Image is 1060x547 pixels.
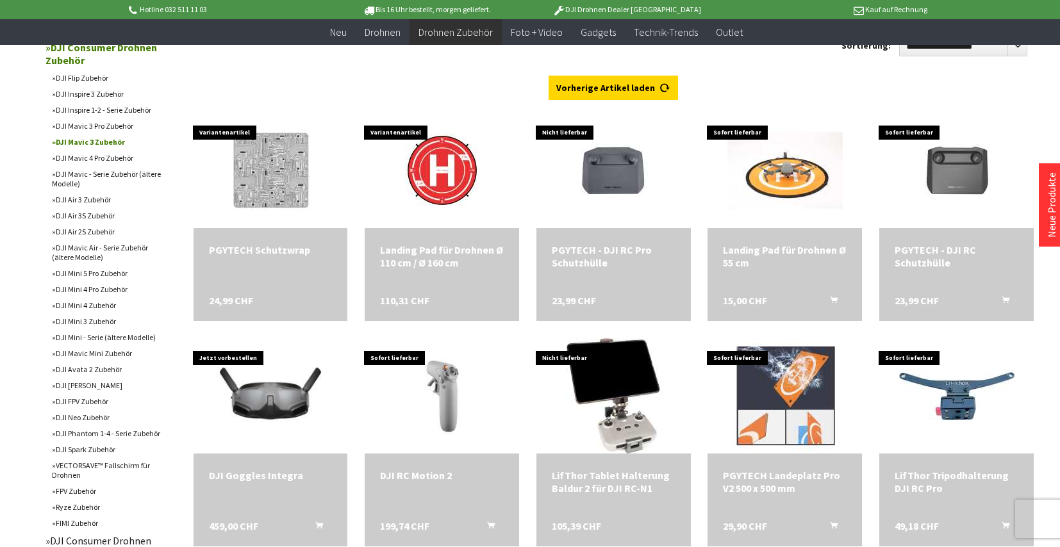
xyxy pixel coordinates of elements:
div: DJI RC Motion 2 [380,469,504,482]
img: PGYTECH - DJI RC Schutzhülle [899,113,1014,228]
a: Vorherige Artikel laden [549,76,678,100]
a: PGYTECH - DJI RC Schutzhülle 23,99 CHF In den Warenkorb [895,243,1018,269]
button: In den Warenkorb [815,294,845,311]
img: DJI Goggles Integra [194,345,348,448]
a: Drohnen Zubehör [410,19,502,45]
a: DJI Inspire 3 Zubehör [46,86,167,102]
a: DJI RC Motion 2 199,74 CHF In den Warenkorb [380,469,504,482]
span: Technik-Trends [634,26,698,38]
a: DJI Mini 4 Zubehör [46,297,167,313]
a: DJI Air 3 Zubehör [46,192,167,208]
a: Neue Produkte [1045,172,1058,238]
a: DJI Mavic 3 Zubehör [46,134,167,150]
span: 23,99 CHF [895,294,939,307]
img: Landing Pad für Drohnen Ø 55 cm [727,113,843,228]
img: PGYTECH - DJI RC Pro Schutzhülle [556,113,671,228]
div: LifThor Tripodhalterung DJI RC Pro [895,469,1018,494]
span: Neu [330,26,347,38]
a: VECTORSAVE™ Fallschirm für Drohnen [46,457,167,483]
span: Drohnen [365,26,401,38]
a: LifThor Tripodhalterung DJI RC Pro 49,18 CHF In den Warenkorb [895,469,1018,494]
a: Foto + Video [502,19,572,45]
a: FPV Zubehör [46,483,167,499]
a: DJI Mini 3 Zubehör [46,313,167,329]
button: In den Warenkorb [300,519,331,536]
a: Ryze Zubehör [46,499,167,515]
a: DJI FPV Zubehör [46,393,167,409]
span: Outlet [716,26,743,38]
a: Neu [321,19,356,45]
div: PGYTECH - DJI RC Pro Schutzhülle [552,243,675,269]
span: 15,00 CHF [723,294,767,307]
p: Bis 16 Uhr bestellt, morgen geliefert. [326,2,526,17]
a: DJI Mini 4 Pro Zubehör [46,281,167,297]
a: DJI Goggles Integra 459,00 CHF In den Warenkorb [209,469,333,482]
span: 105,39 CHF [552,519,601,532]
div: PGYTECH Landeplatz Pro V2 500 x 500 mm [723,469,847,494]
div: LifThor Tablet Halterung Baldur 2 für DJI RC-N1 [552,469,675,494]
a: DJI Mavic Mini Zubehör [46,345,167,361]
a: LifThor Tablet Halterung Baldur 2 für DJI RC-N1 105,39 CHF [552,469,675,494]
div: DJI Goggles Integra [209,469,333,482]
span: Gadgets [581,26,616,38]
a: DJI Inspire 1-2 - Serie Zubehör [46,102,167,118]
span: 29,90 CHF [723,519,767,532]
a: DJI Flip Zubehör [46,70,167,86]
a: DJI Mini 5 Pro Zubehör [46,265,167,281]
button: In den Warenkorb [472,519,502,536]
a: Gadgets [572,19,625,45]
a: DJI Air 2S Zubehör [46,224,167,240]
div: PGYTECH Schutzwrap [209,243,333,256]
a: Drohnen [356,19,410,45]
a: DJI Air 3S Zubehör [46,208,167,224]
a: FIMI Zubehör [46,515,167,531]
img: LifThor Tablet Halterung Baldur 2 für DJI RC-N1 [556,338,671,453]
button: In den Warenkorb [986,519,1017,536]
a: Landing Pad für Drohnen Ø 55 cm 15,00 CHF In den Warenkorb [723,243,847,269]
span: 110,31 CHF [380,294,429,307]
a: DJI Phantom 1-4 - Serie Zubehör [46,425,167,441]
a: Technik-Trends [625,19,707,45]
div: Landing Pad für Drohnen Ø 110 cm / Ø 160 cm [380,243,504,269]
img: LifThor Tripodhalterung DJI RC Pro [899,338,1014,453]
a: PGYTECH Schutzwrap 24,99 CHF [209,243,333,256]
a: Outlet [707,19,752,45]
p: Hotline 032 511 11 03 [126,2,326,17]
a: DJI Mavic Air - Serie Zubehör (ältere Modelle) [46,240,167,265]
a: DJI Mini - Serie (ältere Modelle) [46,329,167,345]
a: DJI Spark Zubehör [46,441,167,457]
div: PGYTECH - DJI RC Schutzhülle [895,243,1018,269]
a: DJI Mavic 4 Pro Zubehör [46,150,167,166]
button: In den Warenkorb [815,519,845,536]
a: DJI Mavic 3 Pro Zubehör [46,118,167,134]
span: 24,99 CHF [209,294,253,307]
p: Kauf auf Rechnung [727,2,927,17]
span: 49,18 CHF [895,519,939,532]
p: DJI Drohnen Dealer [GEOGRAPHIC_DATA] [527,2,727,17]
a: DJI Mavic - Serie Zubehör (ältere Modelle) [46,166,167,192]
a: PGYTECH Landeplatz Pro V2 500 x 500 mm 29,90 CHF In den Warenkorb [723,469,847,494]
a: Landing Pad für Drohnen Ø 110 cm / Ø 160 cm 110,31 CHF [380,243,504,269]
img: DJI RC Motion 2 [365,345,519,448]
span: Foto + Video [511,26,563,38]
a: DJI Avata 2 Zubehör [46,361,167,377]
img: PGYTECH Schutzwrap [213,113,328,228]
span: Drohnen Zubehör [418,26,493,38]
label: Sortierung: [841,35,891,56]
span: 199,74 CHF [380,519,429,532]
div: Landing Pad für Drohnen Ø 55 cm [723,243,847,269]
a: DJI [PERSON_NAME] [46,377,167,393]
img: PGYTECH Landeplatz Pro V2 500 x 500 mm [727,338,843,453]
a: DJI Consumer Drohnen Zubehör [39,38,167,70]
a: DJI Neo Zubehör [46,409,167,425]
img: Landing Pad für Drohnen Ø 110 cm / Ø 160 cm [385,113,500,228]
button: In den Warenkorb [986,294,1017,311]
span: 23,99 CHF [552,294,596,307]
span: 459,00 CHF [209,519,258,532]
a: PGYTECH - DJI RC Pro Schutzhülle 23,99 CHF [552,243,675,269]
